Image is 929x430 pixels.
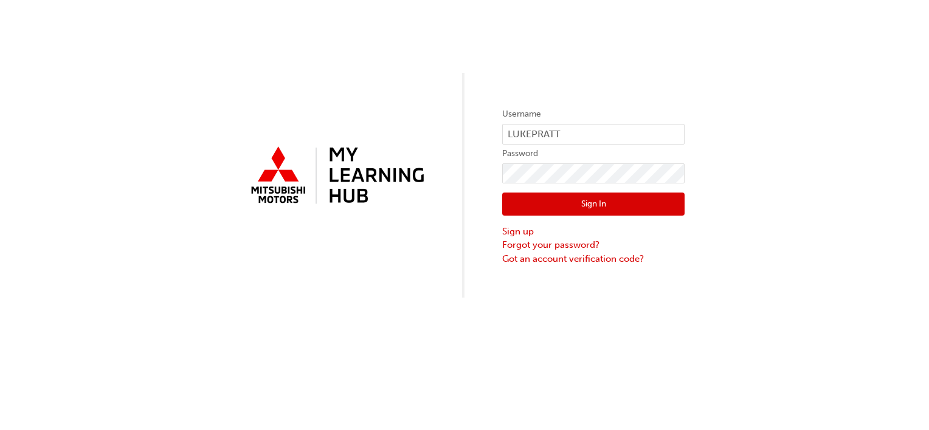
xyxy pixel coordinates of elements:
a: Got an account verification code? [502,252,685,266]
label: Password [502,146,685,161]
img: mmal [244,142,427,211]
button: Sign In [502,193,685,216]
input: Username [502,124,685,145]
a: Forgot your password? [502,238,685,252]
a: Sign up [502,225,685,239]
label: Username [502,107,685,121]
